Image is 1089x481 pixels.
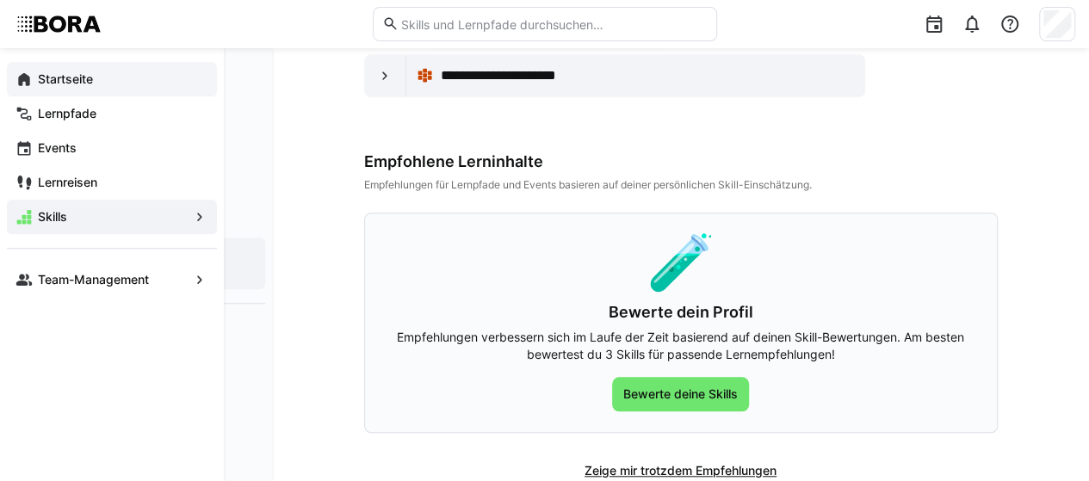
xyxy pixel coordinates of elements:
div: 🧪 [386,234,976,289]
p: Empfehlungen verbessern sich im Laufe der Zeit basierend auf deinen Skill-Bewertungen. Am besten ... [386,329,976,363]
div: Empfehlungen für Lernpfade und Events basieren auf deiner persönlichen Skill-Einschätzung. [364,178,998,192]
button: Bewerte deine Skills [612,377,749,411]
span: Bewerte deine Skills [621,385,740,403]
div: Empfohlene Lerninhalte [364,152,998,171]
input: Skills und Lernpfade durchsuchen… [399,16,707,32]
span: Zeige mir trotzdem Empfehlungen [582,462,779,479]
h3: Bewerte dein Profil [386,303,976,322]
